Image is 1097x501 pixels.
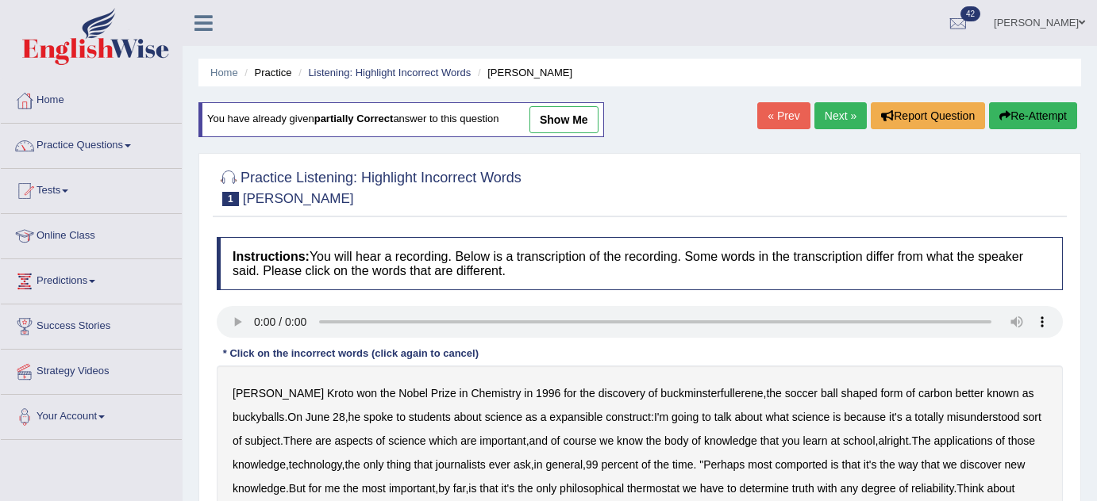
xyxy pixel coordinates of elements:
div: * Click on the incorrect words (click again to cancel) [217,346,485,361]
span: 42 [960,6,980,21]
b: Prize [431,387,456,400]
b: [PERSON_NAME] [233,387,324,400]
b: thing [387,458,410,471]
b: time [672,458,693,471]
b: as [525,411,537,423]
b: 1996 [536,387,560,400]
b: in [460,387,468,400]
a: Home [1,78,182,118]
b: that [760,434,779,447]
b: 99 [586,458,599,471]
b: that [414,458,433,471]
b: Perhaps [703,458,745,471]
b: of [649,387,658,400]
b: truth [792,482,814,495]
b: general [545,458,583,471]
li: [PERSON_NAME] [474,65,572,80]
b: the [646,434,661,447]
b: form [880,387,903,400]
b: ball [821,387,838,400]
b: On [287,411,302,423]
b: about [987,482,1014,495]
b: expansible [549,411,602,423]
b: the [766,387,781,400]
b: won [356,387,377,400]
b: school [843,434,875,447]
b: science [485,411,522,423]
b: of [899,482,908,495]
b: buckyballs [233,411,284,423]
b: the [518,482,533,495]
a: Tests [1,169,182,208]
b: talk [714,411,732,423]
b: in [524,387,533,400]
b: because [844,411,886,423]
b: and [529,434,548,447]
b: we [599,434,614,447]
b: what [765,411,789,423]
b: you [782,434,800,447]
b: Instructions: [233,250,310,263]
b: There [283,434,313,447]
b: it's [502,482,515,495]
b: ever [489,458,510,471]
a: « Prev [757,102,810,129]
b: as [1022,387,1034,400]
b: are [315,434,331,447]
b: construct [606,411,651,423]
a: show me [529,106,599,133]
b: buckminsterfullerene [660,387,763,400]
b: which [429,434,458,447]
b: with [818,482,837,495]
b: students [409,411,451,423]
b: is [833,411,841,423]
a: Next » [814,102,867,129]
b: of [551,434,560,447]
div: You have already given answer to this question [198,102,604,137]
b: comported [775,458,827,471]
b: discover [960,458,1002,471]
b: I'm [654,411,668,423]
b: known [987,387,1018,400]
h4: You will hear a recording. Below is a transcription of the recording. Some words in the transcrip... [217,237,1063,290]
b: is [468,482,476,495]
b: Think [957,482,983,495]
b: only [537,482,557,495]
b: of [995,434,1005,447]
b: 28 [333,411,345,423]
b: subject [245,434,280,447]
b: the [380,387,395,400]
b: that [922,458,940,471]
a: Predictions [1,259,182,299]
span: 1 [222,192,239,206]
b: The [911,434,930,447]
b: of [641,458,651,471]
b: the [344,458,360,471]
a: Listening: Highlight Incorrect Words [308,67,471,78]
b: about [734,411,762,423]
b: is [831,458,839,471]
b: important [479,434,525,447]
b: ask [514,458,531,471]
b: to [396,411,406,423]
b: have [700,482,724,495]
b: Nobel [398,387,428,400]
b: Chemistry [471,387,521,400]
b: alright [878,434,908,447]
b: the [654,458,669,471]
b: partially correct [314,113,394,125]
b: discovery [599,387,645,400]
b: in [534,458,543,471]
b: a [541,411,547,423]
b: knowledge [233,482,286,495]
b: far [453,482,466,495]
a: Strategy Videos [1,350,182,389]
b: to [702,411,711,423]
b: of [691,434,701,447]
h2: Practice Listening: Highlight Incorrect Words [217,166,522,206]
b: sort [1023,411,1041,423]
b: of [376,434,386,447]
b: totally [914,411,944,423]
b: the [343,482,358,495]
b: knowledge [704,434,757,447]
